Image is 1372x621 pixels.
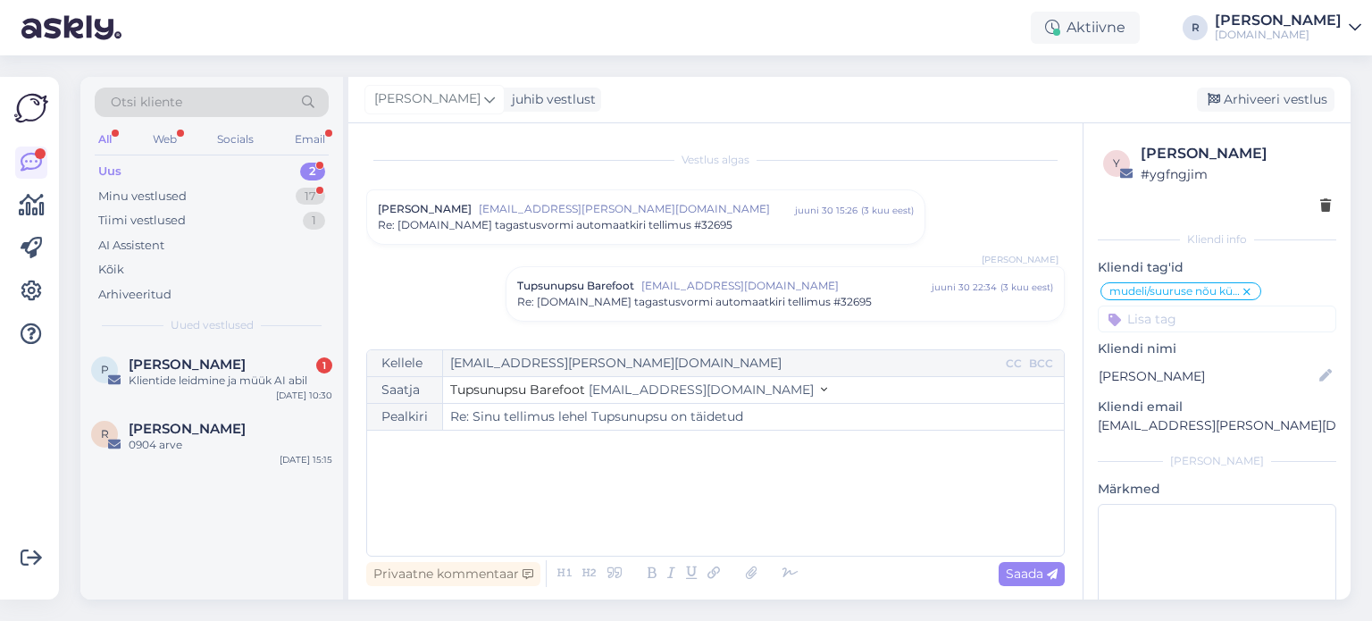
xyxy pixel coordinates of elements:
[378,217,732,233] span: Re: [DOMAIN_NAME] tagastusvormi automaatkiri tellimus #32695
[517,294,872,310] span: Re: [DOMAIN_NAME] tagastusvormi automaatkiri tellimus #32695
[1197,88,1334,112] div: Arhiveeri vestlus
[367,404,443,430] div: Pealkiri
[505,90,596,109] div: juhib vestlust
[1098,340,1336,358] p: Kliendi nimi
[589,382,814,398] span: [EMAIL_ADDRESS][DOMAIN_NAME]
[479,201,795,217] span: [EMAIL_ADDRESS][PERSON_NAME][DOMAIN_NAME]
[1098,416,1336,435] p: [EMAIL_ADDRESS][PERSON_NAME][DOMAIN_NAME]
[129,437,332,453] div: 0904 arve
[129,357,246,373] span: Priit Kallas
[1215,13,1342,28] div: [PERSON_NAME]
[280,453,332,466] div: [DATE] 15:15
[98,286,171,304] div: Arhiveeritud
[14,91,48,125] img: Askly Logo
[443,404,1064,430] input: Write subject here...
[111,93,182,112] span: Otsi kliente
[1031,12,1140,44] div: Aktiivne
[101,427,109,441] span: R
[296,188,325,206] div: 17
[795,204,857,217] div: juuni 30 15:26
[129,421,246,437] span: Reene Helberg
[1099,366,1316,386] input: Lisa nimi
[98,188,187,206] div: Minu vestlused
[1002,356,1025,372] div: CC
[1215,28,1342,42] div: [DOMAIN_NAME]
[276,389,332,402] div: [DATE] 10:30
[366,152,1065,168] div: Vestlus algas
[98,261,124,279] div: Kõik
[932,281,997,294] div: juuni 30 22:34
[1098,398,1336,416] p: Kliendi email
[300,163,325,180] div: 2
[1113,156,1120,170] span: y
[641,278,932,294] span: [EMAIL_ADDRESS][DOMAIN_NAME]
[1098,480,1336,499] p: Märkmed
[1098,453,1336,469] div: [PERSON_NAME]
[171,317,254,333] span: Uued vestlused
[1141,164,1331,184] div: # ygfngjim
[366,562,540,586] div: Privaatne kommentaar
[861,204,914,217] div: ( 3 kuu eest )
[303,212,325,230] div: 1
[129,373,332,389] div: Klientide leidmine ja müük AI abil
[149,128,180,151] div: Web
[367,377,443,403] div: Saatja
[982,253,1058,266] span: [PERSON_NAME]
[101,363,109,376] span: P
[98,212,186,230] div: Tiimi vestlused
[374,89,481,109] span: [PERSON_NAME]
[367,350,443,376] div: Kellele
[1098,258,1336,277] p: Kliendi tag'id
[1006,566,1058,582] span: Saada
[1109,286,1241,297] span: mudeli/suuruse nõu küsimine
[316,357,332,373] div: 1
[1215,13,1361,42] a: [PERSON_NAME][DOMAIN_NAME]
[1000,281,1053,294] div: ( 3 kuu eest )
[1098,306,1336,332] input: Lisa tag
[98,163,121,180] div: Uus
[1183,15,1208,40] div: R
[450,382,585,398] span: Tupsunupsu Barefoot
[98,237,164,255] div: AI Assistent
[450,381,827,399] button: Tupsunupsu Barefoot [EMAIL_ADDRESS][DOMAIN_NAME]
[378,201,472,217] span: [PERSON_NAME]
[213,128,257,151] div: Socials
[517,278,634,294] span: Tupsunupsu Barefoot
[443,350,1002,376] input: Recepient...
[1098,231,1336,248] div: Kliendi info
[291,128,329,151] div: Email
[95,128,115,151] div: All
[1141,143,1331,164] div: [PERSON_NAME]
[1025,356,1057,372] div: BCC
